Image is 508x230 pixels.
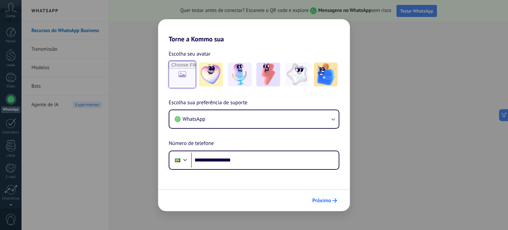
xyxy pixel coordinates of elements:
[171,153,184,167] div: Brazil: + 55
[285,63,309,86] img: -4.jpeg
[169,99,247,107] span: Escolha sua preferência de suporte
[309,195,340,206] button: Próximo
[169,50,211,58] span: Escolha seu avatar
[169,139,214,148] span: Número de telefone
[314,63,338,86] img: -5.jpeg
[228,63,252,86] img: -2.jpeg
[256,63,280,86] img: -3.jpeg
[169,110,339,128] button: WhatsApp
[158,19,350,43] h2: Torne a Kommo sua
[199,63,223,86] img: -1.jpeg
[183,116,205,122] span: WhatsApp
[312,198,331,203] span: Próximo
